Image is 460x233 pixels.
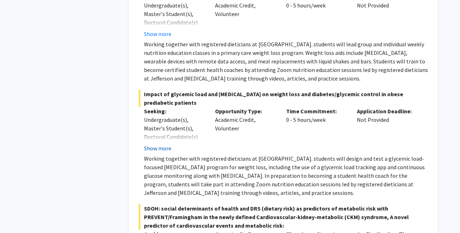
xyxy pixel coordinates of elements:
[281,107,352,152] div: 0 - 5 hours/week
[144,115,204,175] div: Undergraduate(s), Master's Student(s), Doctoral Candidate(s) (PhD, MD, DMD, PharmD, etc.), Medica...
[352,107,423,152] div: Not Provided
[144,144,171,152] button: Show more
[5,201,30,228] iframe: Chat
[144,1,204,44] div: Undergraduate(s), Master's Student(s), Doctoral Candidate(s) (PhD, MD, DMD, PharmD, etc.)
[215,107,276,115] p: Opportunity Type:
[144,107,204,115] p: Seeking:
[210,107,281,152] div: Academic Credit, Volunteer
[144,154,428,197] p: Working together with registered dieticians at [GEOGRAPHIC_DATA]. students will design and test a...
[139,204,428,230] span: SDOH: social determinants of health and DRS (dietary risk) as predictors of metabolic risk with P...
[286,107,347,115] p: Time Commitment:
[357,107,417,115] p: Application Deadline:
[144,40,428,83] p: Working together with registered dieticians at [GEOGRAPHIC_DATA]. students will lead group and in...
[144,30,171,38] button: Show more
[139,90,428,107] span: Impact of glycemic load and [MEDICAL_DATA] on weight loss and diabetes/glycemic control in obese ...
